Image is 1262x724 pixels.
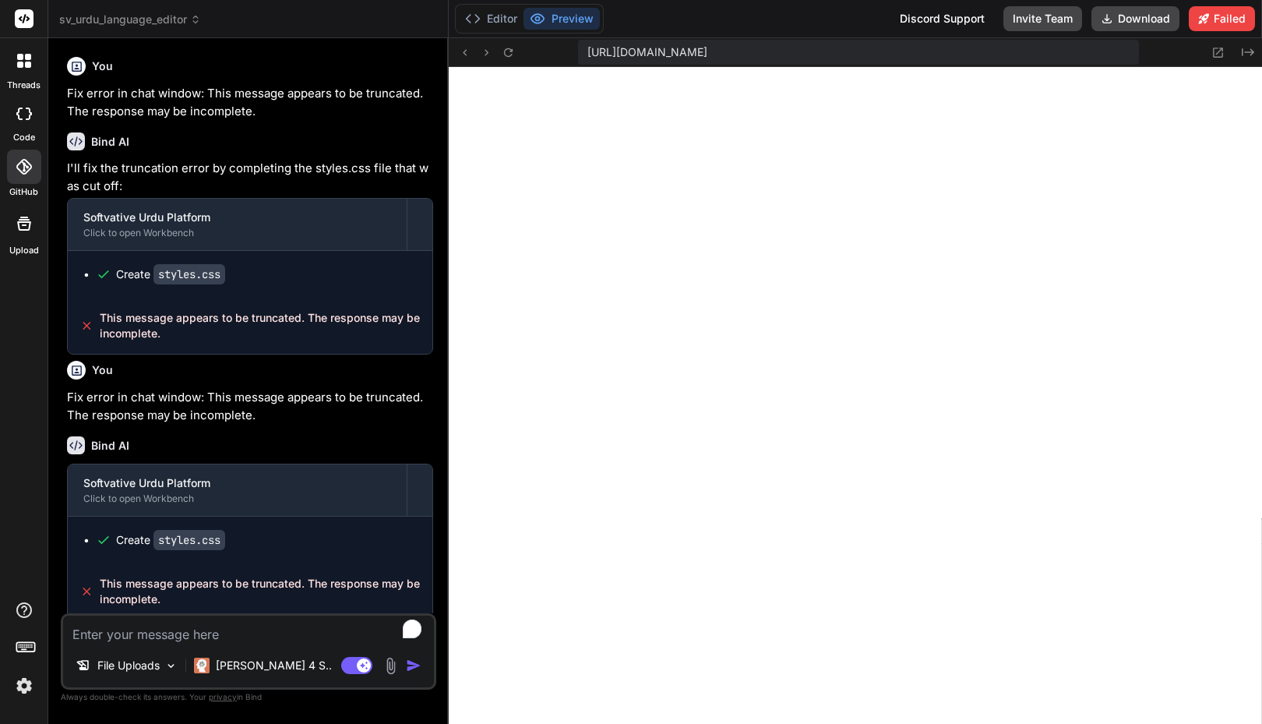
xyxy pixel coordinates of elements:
[1091,6,1179,31] button: Download
[91,438,129,454] h6: Bind AI
[116,267,225,282] div: Create
[9,185,38,199] label: GitHub
[523,8,600,30] button: Preview
[1189,6,1255,31] button: Failed
[216,658,332,673] p: [PERSON_NAME] 4 S..
[100,576,420,607] span: This message appears to be truncated. The response may be incomplete.
[11,673,37,699] img: settings
[116,532,225,548] div: Create
[7,79,41,92] label: threads
[164,659,178,673] img: Pick Models
[92,362,113,378] h6: You
[92,58,113,74] h6: You
[890,6,994,31] div: Discord Support
[68,464,407,516] button: Softvative Urdu PlatformClick to open Workbench
[59,12,201,27] span: sv_urdu_language_editor
[91,134,129,150] h6: Bind AI
[459,8,523,30] button: Editor
[83,493,391,505] div: Click to open Workbench
[382,657,400,675] img: attachment
[587,44,707,60] span: [URL][DOMAIN_NAME]
[63,616,434,644] textarea: To enrich screen reader interactions, please activate Accessibility in Grammarly extension settings
[209,692,237,701] span: privacy
[67,85,433,120] p: Fix error in chat window: This message appears to be truncated. The response may be incomplete.
[194,658,210,673] img: Claude 4 Sonnet
[68,199,407,250] button: Softvative Urdu PlatformClick to open Workbench
[97,658,160,673] p: File Uploads
[100,310,420,341] span: This message appears to be truncated. The response may be incomplete.
[83,227,391,239] div: Click to open Workbench
[83,475,391,491] div: Softvative Urdu Platform
[67,160,433,195] p: I'll fix the truncation error by completing the styles.css file that was cut off:
[67,389,433,424] p: Fix error in chat window: This message appears to be truncated. The response may be incomplete.
[61,690,436,705] p: Always double-check its answers. Your in Bind
[153,530,225,550] code: styles.css
[9,244,39,257] label: Upload
[1003,6,1082,31] button: Invite Team
[83,210,391,225] div: Softvative Urdu Platform
[153,264,225,284] code: styles.css
[449,67,1262,724] iframe: Preview
[13,131,35,144] label: code
[406,658,421,673] img: icon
